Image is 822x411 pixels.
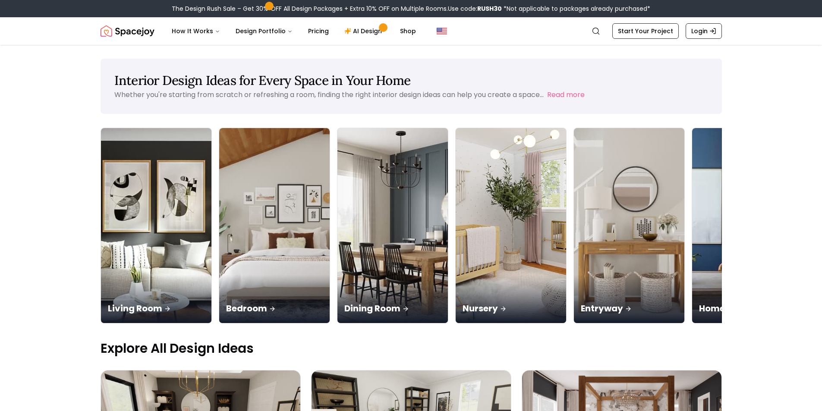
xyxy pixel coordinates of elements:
[686,23,722,39] a: Login
[463,302,559,314] p: Nursery
[226,302,323,314] p: Bedroom
[692,128,803,323] a: Home OfficeHome Office
[455,128,567,323] a: NurseryNursery
[448,4,502,13] span: Use code:
[573,128,685,323] a: EntrywayEntryway
[165,22,227,40] button: How It Works
[337,128,448,323] a: Dining RoomDining Room
[344,302,441,314] p: Dining Room
[456,128,566,323] img: Nursery
[101,22,154,40] img: Spacejoy Logo
[437,26,447,36] img: United States
[101,128,212,323] a: Living RoomLiving Room
[101,341,722,356] p: Explore All Design Ideas
[101,22,154,40] a: Spacejoy
[692,128,803,323] img: Home Office
[114,72,708,88] h1: Interior Design Ideas for Every Space in Your Home
[502,4,650,13] span: *Not applicable to packages already purchased*
[172,4,650,13] div: The Design Rush Sale – Get 30% OFF All Design Packages + Extra 10% OFF on Multiple Rooms.
[219,128,330,323] img: Bedroom
[219,128,330,323] a: BedroomBedroom
[101,17,722,45] nav: Global
[547,90,585,100] button: Read more
[337,22,391,40] a: AI Design
[108,302,205,314] p: Living Room
[301,22,336,40] a: Pricing
[477,4,502,13] b: RUSH30
[114,90,544,100] p: Whether you're starting from scratch or refreshing a room, finding the right interior design idea...
[699,302,796,314] p: Home Office
[581,302,677,314] p: Entryway
[165,22,423,40] nav: Main
[393,22,423,40] a: Shop
[101,128,211,323] img: Living Room
[612,23,679,39] a: Start Your Project
[574,128,684,323] img: Entryway
[337,128,448,323] img: Dining Room
[229,22,299,40] button: Design Portfolio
